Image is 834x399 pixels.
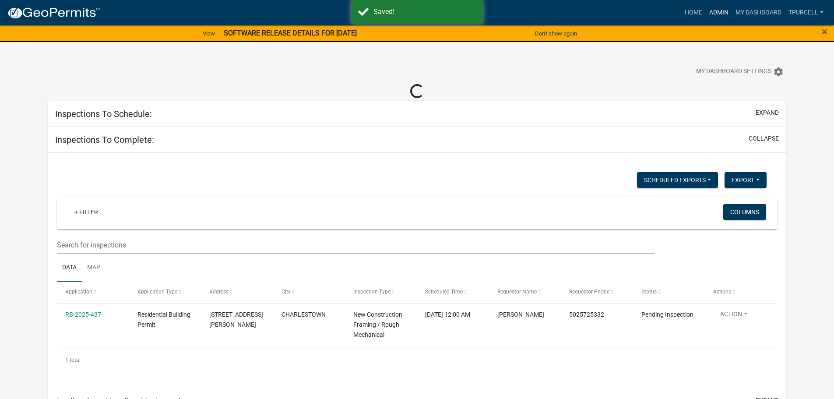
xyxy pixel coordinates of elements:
a: Tpurcell [785,4,827,21]
button: Columns [723,204,766,220]
span: 5025725332 [569,311,604,318]
button: expand [756,108,779,117]
span: Application [65,289,92,295]
datatable-header-cell: City [273,282,345,303]
span: Requestor Name [497,289,537,295]
a: Admin [706,4,732,21]
span: Application Type [137,289,177,295]
button: Export [725,172,767,188]
button: Close [822,26,827,37]
span: Actions [713,289,731,295]
span: Address [209,289,229,295]
a: Map [82,254,106,282]
datatable-header-cell: Address [201,282,273,303]
a: View [199,26,218,41]
a: + Filter [67,204,105,220]
span: Pending Inspection [641,311,693,318]
span: My Dashboard Settings [696,67,771,77]
span: New Construction Framing / Rough Mechanical [353,311,402,338]
a: Home [681,4,706,21]
span: City [282,289,291,295]
button: Scheduled Exports [637,172,718,188]
button: My Dashboard Settingssettings [689,63,791,80]
strong: SOFTWARE RELEASE DETAILS FOR [DATE] [224,29,357,37]
span: 934 THOMPSON STREET [209,311,263,328]
a: Data [57,254,82,282]
datatable-header-cell: Requestor Phone [561,282,633,303]
datatable-header-cell: Application [57,282,129,303]
a: RB-2025-437 [65,311,101,318]
div: Saved! [373,7,476,17]
datatable-header-cell: Status [633,282,704,303]
h5: Inspections To Complete: [55,134,154,145]
span: Status [641,289,657,295]
button: collapse [749,134,779,143]
i: settings [773,67,784,77]
span: 09/16/2025, 12:00 AM [425,311,470,318]
datatable-header-cell: Scheduled Time [417,282,489,303]
span: Scheduled Time [425,289,463,295]
datatable-header-cell: Inspection Type [345,282,417,303]
span: Derek Coombs [497,311,544,318]
button: Don't show again [531,26,581,41]
datatable-header-cell: Application Type [129,282,201,303]
h5: Inspections To Schedule: [55,109,152,119]
div: 1 total [57,349,777,371]
datatable-header-cell: Requestor Name [489,282,561,303]
button: Action [713,310,754,322]
datatable-header-cell: Actions [705,282,777,303]
span: Inspection Type [353,289,391,295]
input: Search for inspections [57,236,655,254]
div: collapse [48,153,786,389]
span: Residential Building Permit [137,311,190,328]
span: CHARLESTOWN [282,311,326,318]
span: Requestor Phone [569,289,609,295]
span: × [822,25,827,38]
a: My Dashboard [732,4,785,21]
